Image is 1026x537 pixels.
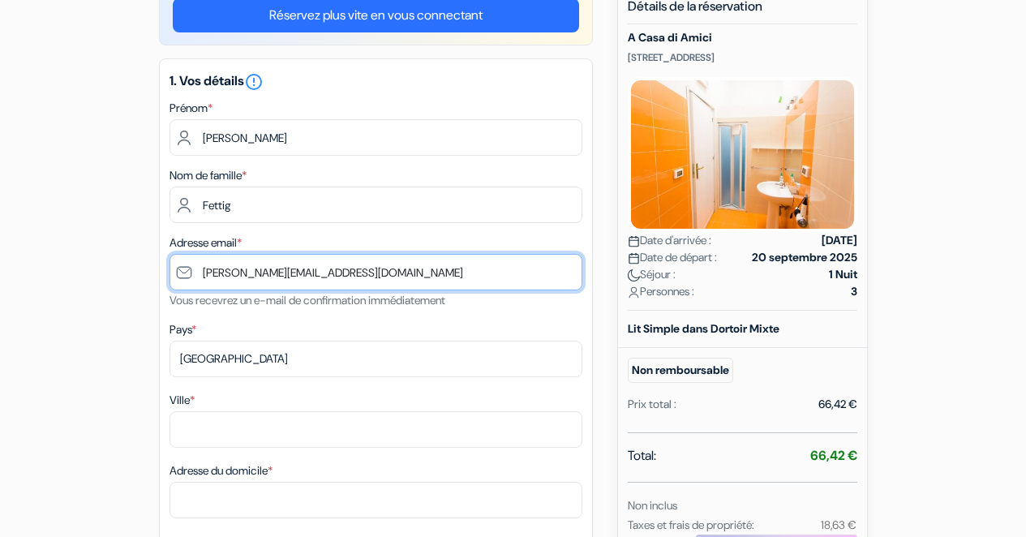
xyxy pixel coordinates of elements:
img: calendar.svg [628,252,640,264]
span: Séjour : [628,266,676,283]
strong: 66,42 € [810,447,857,464]
small: Non remboursable [628,358,733,383]
i: error_outline [244,72,264,92]
span: Date de départ : [628,249,717,266]
b: Lit Simple dans Dortoir Mixte [628,321,779,336]
label: Pays [170,321,196,338]
input: Entrer adresse e-mail [170,254,582,290]
strong: 3 [851,283,857,300]
label: Nom de famille [170,167,247,184]
span: Total: [628,446,656,466]
label: Ville [170,392,195,409]
div: 66,42 € [818,396,857,413]
img: calendar.svg [628,235,640,247]
img: user_icon.svg [628,286,640,299]
img: moon.svg [628,269,640,281]
small: Vous recevrez un e-mail de confirmation immédiatement [170,293,445,307]
strong: [DATE] [822,232,857,249]
label: Adresse email [170,234,242,251]
strong: 20 septembre 2025 [752,249,857,266]
a: error_outline [244,72,264,89]
label: Adresse du domicile [170,462,273,479]
h5: A Casa di Amici [628,31,857,45]
strong: 1 Nuit [829,266,857,283]
div: Prix total : [628,396,676,413]
label: Prénom [170,100,212,117]
span: Personnes : [628,283,694,300]
input: Entrer le nom de famille [170,187,582,223]
small: Non inclus [628,498,677,513]
h5: 1. Vos détails [170,72,582,92]
span: Date d'arrivée : [628,232,711,249]
small: Taxes et frais de propriété: [628,518,754,532]
p: [STREET_ADDRESS] [628,51,857,64]
small: 18,63 € [821,518,856,532]
input: Entrez votre prénom [170,119,582,156]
